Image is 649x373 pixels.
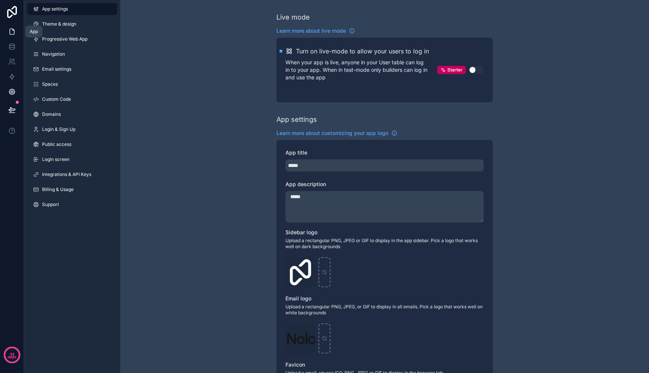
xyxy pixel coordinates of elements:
span: Domains [42,111,61,117]
span: App description [285,181,326,187]
p: 11 [10,351,14,359]
span: Learn more about live mode [276,27,346,35]
h2: Turn on live-mode to allow your users to log in [296,47,429,56]
span: App settings [42,6,68,12]
span: Email logo [285,295,311,302]
p: days [8,354,17,360]
div: App settings [276,114,317,125]
div: App [30,29,38,35]
span: Support [42,202,59,208]
a: Support [27,199,117,211]
span: Theme & design [42,21,76,27]
a: Progressive Web App [27,33,117,45]
a: Learn more about customizing your app logo [276,129,397,137]
span: Progressive Web App [42,36,88,42]
a: Domains [27,108,117,120]
a: Navigation [27,48,117,60]
span: Sidebar logo [285,229,317,235]
a: Theme & design [27,18,117,30]
span: Learn more about customizing your app logo [276,129,388,137]
span: Starter [447,67,462,73]
a: Login & Sign Up [27,123,117,135]
a: Public access [27,138,117,150]
div: Live mode [276,12,310,23]
span: Custom Code [42,96,71,102]
a: Spaces [27,78,117,90]
a: Billing & Usage [27,183,117,196]
a: Integrations & API Keys [27,168,117,180]
span: Navigation [42,51,65,57]
span: Spaces [42,81,58,87]
span: App title [285,149,307,156]
span: Login screen [42,156,69,162]
span: Email settings [42,66,71,72]
span: Upload a rectangular PNG, JPEG or GIF to display in the app sidebar. Pick a logo that works well ... [285,238,484,250]
span: Integrations & API Keys [42,171,91,177]
p: When your app is live, anyone in your User table can log in to your app. When in test-mode only b... [285,59,437,81]
a: Login screen [27,153,117,165]
a: Custom Code [27,93,117,105]
span: Favicon [285,361,305,368]
a: Learn more about live mode [276,27,355,35]
span: Upload a rectangular PNG, JPEG, or GIF to display in all emails. Pick a logo that works well on w... [285,304,484,316]
span: Public access [42,141,71,147]
span: Billing & Usage [42,186,74,193]
a: App settings [27,3,117,15]
span: Login & Sign Up [42,126,75,132]
a: Email settings [27,63,117,75]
